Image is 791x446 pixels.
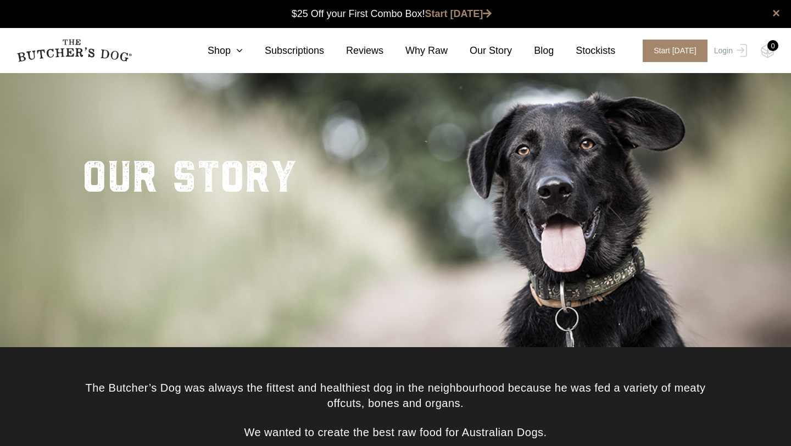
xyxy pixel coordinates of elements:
[243,43,324,58] a: Subscriptions
[554,43,615,58] a: Stockists
[383,43,448,58] a: Why Raw
[512,43,554,58] a: Blog
[425,8,492,19] a: Start [DATE]
[82,138,298,210] h2: Our story
[711,40,747,62] a: Login
[632,40,711,62] a: Start [DATE]
[767,40,778,51] div: 0
[82,380,709,425] p: The Butcher’s Dog was always the fittest and healthiest dog in the neighbourhood because he was f...
[643,40,708,62] span: Start [DATE]
[186,43,243,58] a: Shop
[448,43,512,58] a: Our Story
[772,7,780,20] a: close
[324,43,383,58] a: Reviews
[761,44,775,58] img: TBD_Cart-Empty.png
